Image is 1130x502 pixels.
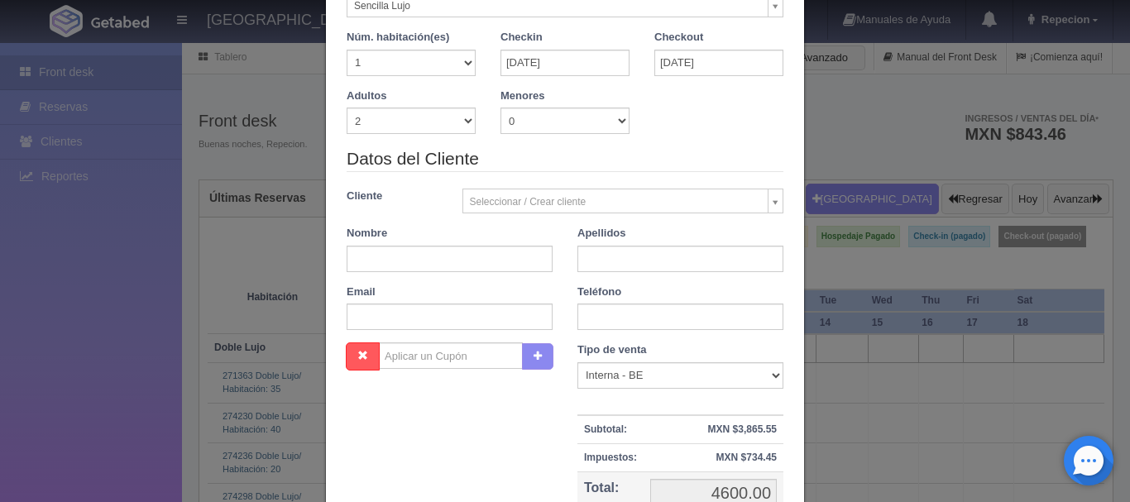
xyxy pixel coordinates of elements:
input: DD-MM-AAAA [500,50,630,76]
input: DD-MM-AAAA [654,50,783,76]
strong: MXN $3,865.55 [708,423,777,435]
a: Seleccionar / Crear cliente [462,189,784,213]
label: Apellidos [577,226,626,241]
label: Tipo de venta [577,342,647,358]
input: Aplicar un Cupón [379,342,523,369]
th: Subtotal: [577,415,644,444]
label: Cliente [334,189,450,204]
strong: MXN $734.45 [716,452,777,463]
legend: Datos del Cliente [347,146,783,172]
label: Nombre [347,226,387,241]
label: Adultos [347,88,386,104]
label: Menores [500,88,544,104]
label: Email [347,284,376,300]
label: Teléfono [577,284,621,300]
label: Checkout [654,30,703,45]
th: Impuestos: [577,444,644,472]
label: Checkin [500,30,543,45]
label: Núm. habitación(es) [347,30,449,45]
span: Seleccionar / Crear cliente [470,189,762,214]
